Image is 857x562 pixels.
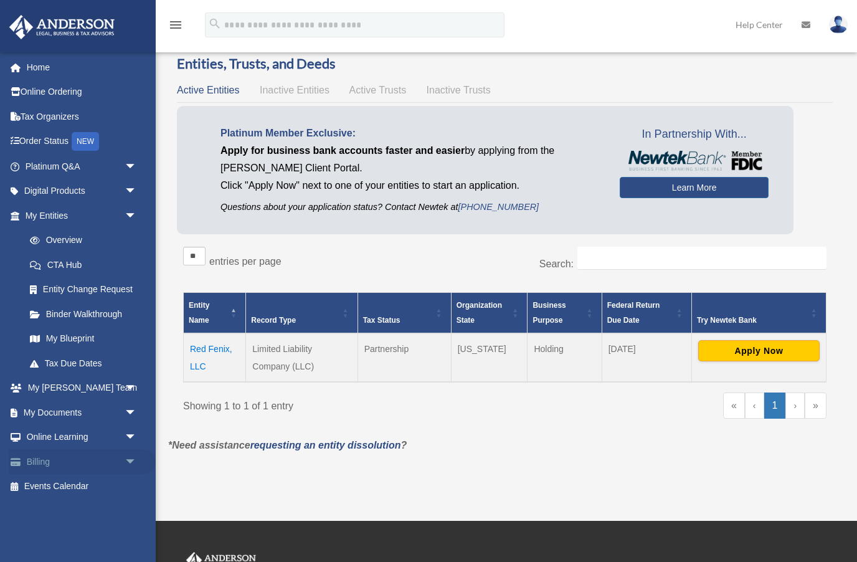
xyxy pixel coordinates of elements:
[9,104,156,129] a: Tax Organizers
[9,376,156,401] a: My [PERSON_NAME] Teamarrow_drop_down
[349,85,407,95] span: Active Trusts
[698,340,820,361] button: Apply Now
[9,474,156,499] a: Events Calendar
[691,293,826,334] th: Try Newtek Bank : Activate to sort
[9,129,156,155] a: Order StatusNEW
[620,177,769,198] a: Learn More
[125,203,149,229] span: arrow_drop_down
[17,277,149,302] a: Entity Change Request
[125,376,149,401] span: arrow_drop_down
[357,333,451,382] td: Partnership
[17,252,149,277] a: CTA Hub
[9,425,156,450] a: Online Learningarrow_drop_down
[125,425,149,450] span: arrow_drop_down
[72,132,99,151] div: NEW
[250,440,401,450] a: requesting an entity dissolution
[246,333,357,382] td: Limited Liability Company (LLC)
[626,151,762,171] img: NewtekBankLogoSM.png
[805,393,826,419] a: Last
[125,154,149,179] span: arrow_drop_down
[125,449,149,475] span: arrow_drop_down
[9,179,156,204] a: Digital Productsarrow_drop_down
[209,256,282,267] label: entries per page
[427,85,491,95] span: Inactive Trusts
[17,228,143,253] a: Overview
[9,55,156,80] a: Home
[17,302,149,326] a: Binder Walkthrough
[745,393,764,419] a: Previous
[6,15,118,39] img: Anderson Advisors Platinum Portal
[251,316,296,325] span: Record Type
[602,293,691,334] th: Federal Return Due Date: Activate to sort
[220,125,601,142] p: Platinum Member Exclusive:
[220,199,601,215] p: Questions about your application status? Contact Newtek at
[9,154,156,179] a: Platinum Q&Aarrow_drop_down
[9,449,156,474] a: Billingarrow_drop_down
[208,17,222,31] i: search
[363,316,400,325] span: Tax Status
[246,293,357,334] th: Record Type: Activate to sort
[539,259,574,269] label: Search:
[533,301,566,325] span: Business Purpose
[17,351,149,376] a: Tax Due Dates
[9,400,156,425] a: My Documentsarrow_drop_down
[9,80,156,105] a: Online Ordering
[620,125,769,145] span: In Partnership With...
[458,202,539,212] a: [PHONE_NUMBER]
[451,333,528,382] td: [US_STATE]
[697,313,807,328] div: Try Newtek Bank
[457,301,502,325] span: Organization State
[189,301,209,325] span: Entity Name
[177,54,833,74] h3: Entities, Trusts, and Deeds
[9,203,149,228] a: My Entitiesarrow_drop_down
[168,440,407,450] em: *Need assistance ?
[125,400,149,426] span: arrow_drop_down
[125,179,149,204] span: arrow_drop_down
[528,293,602,334] th: Business Purpose: Activate to sort
[764,393,786,419] a: 1
[260,85,329,95] span: Inactive Entities
[607,301,660,325] span: Federal Return Due Date
[723,393,745,419] a: First
[451,293,528,334] th: Organization State: Activate to sort
[183,393,496,415] div: Showing 1 to 1 of 1 entry
[528,333,602,382] td: Holding
[220,145,465,156] span: Apply for business bank accounts faster and easier
[184,333,246,382] td: Red Fenix, LLC
[602,333,691,382] td: [DATE]
[785,393,805,419] a: Next
[829,16,848,34] img: User Pic
[184,293,246,334] th: Entity Name: Activate to invert sorting
[177,85,239,95] span: Active Entities
[357,293,451,334] th: Tax Status: Activate to sort
[220,177,601,194] p: Click "Apply Now" next to one of your entities to start an application.
[17,326,149,351] a: My Blueprint
[168,17,183,32] i: menu
[220,142,601,177] p: by applying from the [PERSON_NAME] Client Portal.
[168,22,183,32] a: menu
